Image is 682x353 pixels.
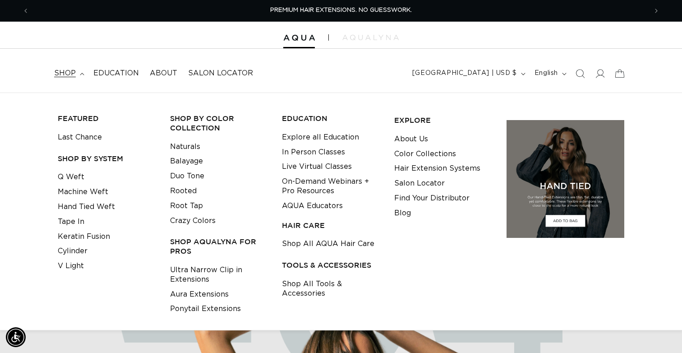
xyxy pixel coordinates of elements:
[58,214,84,229] a: Tape In
[394,147,456,162] a: Color Collections
[270,7,412,13] span: PREMIUM HAIR EXTENSIONS. NO GUESSWORK.
[49,63,88,84] summary: shop
[58,114,156,123] h3: FEATURED
[342,35,399,40] img: aqualyna.com
[54,69,76,78] span: shop
[282,145,345,160] a: In Person Classes
[282,260,380,270] h3: TOOLS & ACCESSORIES
[170,114,268,133] h3: Shop by Color Collection
[88,63,144,84] a: Education
[170,237,268,256] h3: Shop AquaLyna for Pros
[570,64,590,84] summary: Search
[407,65,529,82] button: [GEOGRAPHIC_DATA] | USD $
[394,176,445,191] a: Salon Locator
[170,169,204,184] a: Duo Tone
[6,327,26,347] div: Accessibility Menu
[646,2,666,19] button: Next announcement
[394,206,411,221] a: Blog
[282,114,380,123] h3: EDUCATION
[58,170,84,185] a: Q Weft
[170,214,216,228] a: Crazy Colors
[170,199,203,214] a: Root Tap
[58,185,108,200] a: Machine Weft
[58,244,88,259] a: Cylinder
[150,69,177,78] span: About
[282,199,343,214] a: AQUA Educators
[282,130,359,145] a: Explore all Education
[170,154,203,169] a: Balayage
[144,63,183,84] a: About
[282,221,380,230] h3: HAIR CARE
[170,263,268,287] a: Ultra Narrow Clip in Extensions
[58,259,84,274] a: V Light
[394,132,428,147] a: About Us
[170,139,200,154] a: Naturals
[394,161,480,176] a: Hair Extension Systems
[283,35,315,41] img: Aqua Hair Extensions
[282,277,380,301] a: Shop All Tools & Accessories
[394,191,470,206] a: Find Your Distributor
[412,69,517,78] span: [GEOGRAPHIC_DATA] | USD $
[183,63,258,84] a: Salon Locator
[170,287,229,302] a: Aura Extensions
[282,174,380,199] a: On-Demand Webinars + Pro Resources
[394,116,493,125] h3: EXPLORE
[170,302,241,316] a: Ponytail Extensions
[529,65,570,82] button: English
[535,69,558,78] span: English
[58,229,110,244] a: Keratin Fusion
[16,2,36,19] button: Previous announcement
[282,159,352,174] a: Live Virtual Classes
[170,184,197,199] a: Rooted
[58,200,115,214] a: Hand Tied Weft
[58,130,102,145] a: Last Chance
[58,154,156,163] h3: SHOP BY SYSTEM
[282,237,374,251] a: Shop All AQUA Hair Care
[188,69,253,78] span: Salon Locator
[93,69,139,78] span: Education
